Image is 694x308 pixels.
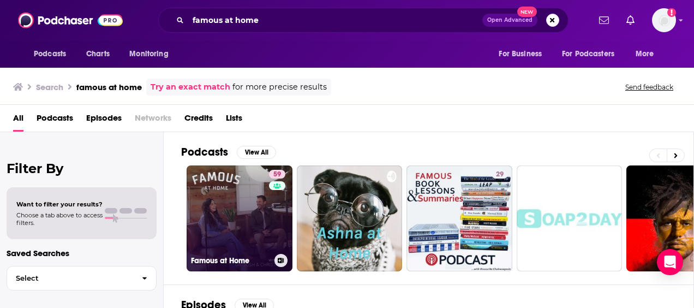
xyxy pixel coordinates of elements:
span: Want to filter your results? [16,200,103,208]
svg: Add a profile image [667,8,676,17]
h3: Search [36,82,63,92]
span: New [517,7,537,17]
a: Podcasts [37,109,73,132]
span: Open Advanced [487,17,533,23]
span: 29 [496,169,504,180]
a: Lists [226,109,242,132]
span: Select [7,275,133,282]
button: open menu [555,44,630,64]
span: for more precise results [232,81,327,93]
button: open menu [491,44,555,64]
button: Send feedback [622,82,677,92]
button: open menu [628,44,668,64]
a: Try an exact match [151,81,230,93]
h2: Filter By [7,161,157,176]
a: 29 [406,165,512,271]
a: 59Famous at Home [187,165,292,271]
button: Select [7,266,157,291]
a: Charts [79,44,116,64]
span: Choose a tab above to access filters. [16,211,103,227]
img: User Profile [652,8,676,32]
span: For Podcasters [562,46,614,62]
button: Show profile menu [652,8,676,32]
h3: famous at home [76,82,142,92]
div: Search podcasts, credits, & more... [158,8,569,33]
div: Open Intercom Messenger [657,249,683,275]
a: 59 [269,170,285,179]
button: open menu [122,44,182,64]
h3: Famous at Home [191,256,270,265]
a: 29 [492,170,508,179]
a: Show notifications dropdown [595,11,613,29]
span: Podcasts [34,46,66,62]
span: Monitoring [129,46,168,62]
p: Saved Searches [7,248,157,258]
span: More [636,46,654,62]
img: Podchaser - Follow, Share and Rate Podcasts [18,10,123,31]
button: Open AdvancedNew [482,14,537,27]
span: 59 [273,169,281,180]
a: Credits [184,109,213,132]
button: View All [237,146,276,159]
span: Networks [135,109,171,132]
span: For Business [499,46,542,62]
a: Show notifications dropdown [622,11,639,29]
a: Episodes [86,109,122,132]
a: PodcastsView All [181,145,276,159]
span: Logged in as molly.burgoyne [652,8,676,32]
h2: Podcasts [181,145,228,159]
a: All [13,109,23,132]
span: Charts [86,46,110,62]
button: open menu [26,44,80,64]
input: Search podcasts, credits, & more... [188,11,482,29]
